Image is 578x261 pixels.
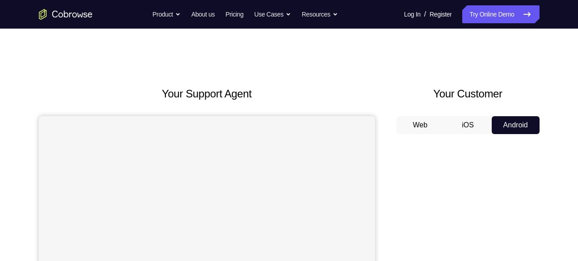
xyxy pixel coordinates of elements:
button: iOS [444,116,492,134]
button: Web [397,116,444,134]
a: Pricing [225,5,243,23]
button: Android [492,116,540,134]
button: Use Cases [254,5,291,23]
span: / [424,9,426,20]
button: Resources [302,5,338,23]
a: Go to the home page [39,9,93,20]
a: Register [430,5,451,23]
a: About us [191,5,215,23]
button: Product [152,5,181,23]
h2: Your Customer [397,86,540,102]
a: Try Online Demo [462,5,539,23]
a: Log In [404,5,421,23]
h2: Your Support Agent [39,86,375,102]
